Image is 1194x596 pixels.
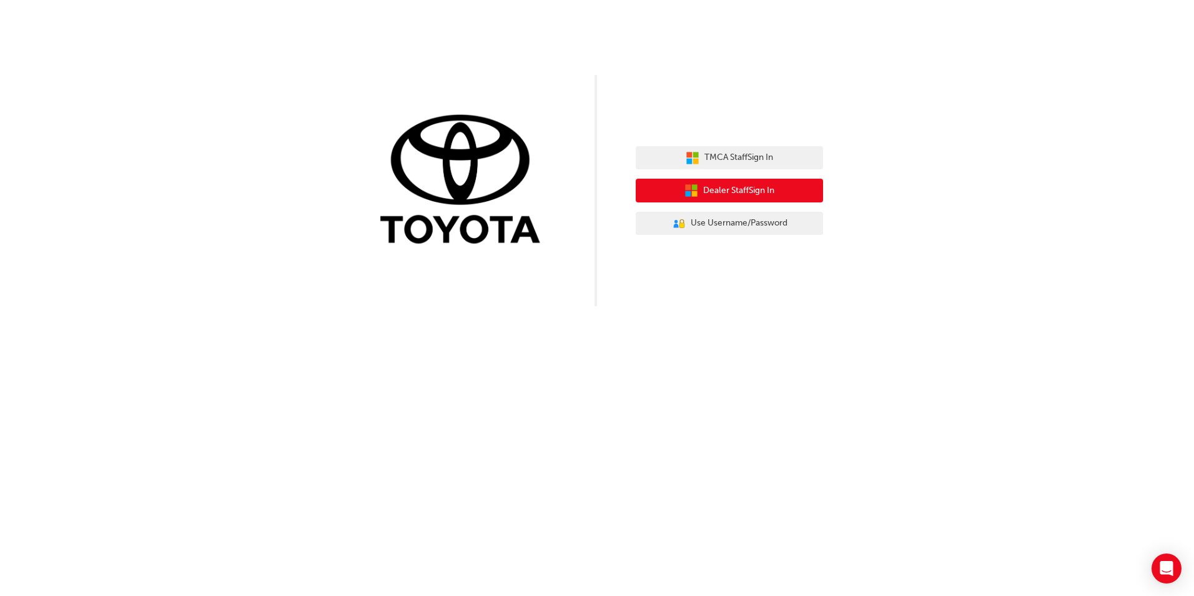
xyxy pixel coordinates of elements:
[636,146,823,170] button: TMCA StaffSign In
[636,212,823,236] button: Use Username/Password
[691,216,787,231] span: Use Username/Password
[1152,554,1182,584] div: Open Intercom Messenger
[636,179,823,202] button: Dealer StaffSign In
[703,184,774,198] span: Dealer Staff Sign In
[704,151,773,165] span: TMCA Staff Sign In
[371,112,558,250] img: Trak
